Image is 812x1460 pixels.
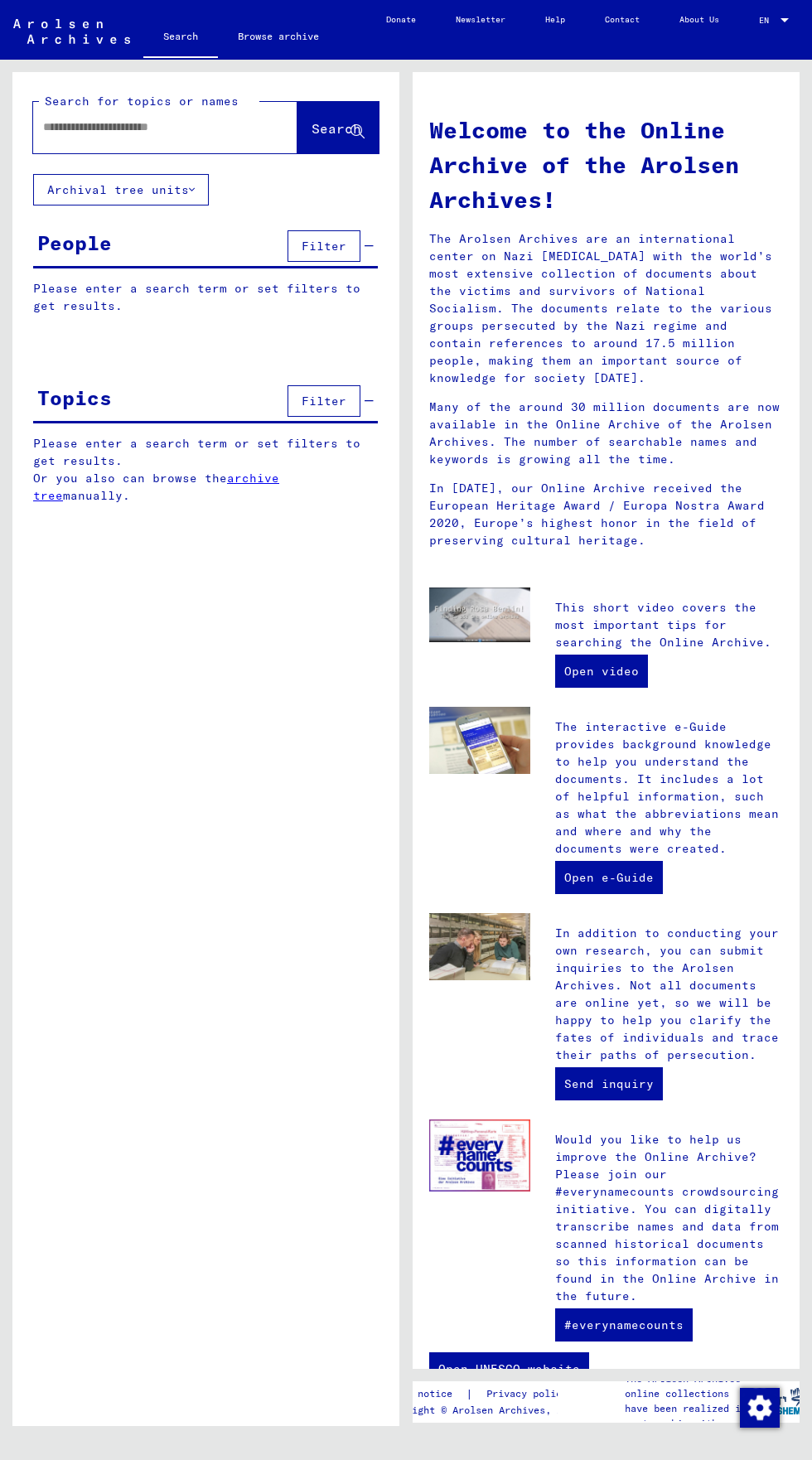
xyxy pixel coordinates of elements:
p: Please enter a search term or set filters to get results. Or you also can browse the manually. [33,435,379,505]
a: Privacy policy [473,1385,587,1403]
span: Filter [302,239,346,254]
p: In [DATE], our Online Archive received the European Heritage Award / Europa Nostra Award 2020, Eu... [429,480,783,549]
img: Arolsen_neg.svg [13,19,130,44]
img: eguide.jpg [429,707,530,775]
span: Search [312,120,361,137]
p: have been realized in partnership with [625,1401,752,1431]
button: Archival tree units [33,174,209,205]
mat-label: Search for topics or names [45,94,239,109]
a: Search [143,17,218,60]
a: Browse archive [218,17,339,56]
button: Filter [288,230,360,262]
a: Legal notice [383,1385,466,1403]
div: | [383,1385,587,1403]
a: Open e-Guide [555,861,663,894]
h1: Welcome to the Online Archive of the Arolsen Archives! [429,113,783,217]
img: enc.jpg [429,1119,530,1192]
a: archive tree [33,471,279,503]
p: Would you like to help us improve the Online Archive? Please join our #everynamecounts crowdsourc... [555,1131,783,1305]
p: The interactive e-Guide provides background knowledge to help you understand the documents. It in... [555,718,783,858]
p: Please enter a search term or set filters to get results. [33,280,378,315]
img: Change consent [740,1388,780,1428]
a: #everynamecounts [555,1308,693,1342]
p: In addition to conducting your own research, you can submit inquiries to the Arolsen Archives. No... [555,925,783,1064]
div: People [37,228,112,258]
a: Send inquiry [555,1067,663,1100]
button: Filter [288,385,360,417]
a: Open UNESCO website [429,1352,589,1385]
p: The Arolsen Archives are an international center on Nazi [MEDICAL_DATA] with the world’s most ext... [429,230,783,387]
span: EN [759,16,777,25]
p: This short video covers the most important tips for searching the Online Archive. [555,599,783,651]
p: The Arolsen Archives online collections [625,1371,752,1401]
img: inquiries.jpg [429,913,530,981]
p: Many of the around 30 million documents are now available in the Online Archive of the Arolsen Ar... [429,399,783,468]
button: Search [297,102,379,153]
img: video.jpg [429,587,530,643]
div: Topics [37,383,112,413]
p: Copyright © Arolsen Archives, 2021 [383,1403,587,1418]
span: Filter [302,394,346,409]
a: Open video [555,655,648,688]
